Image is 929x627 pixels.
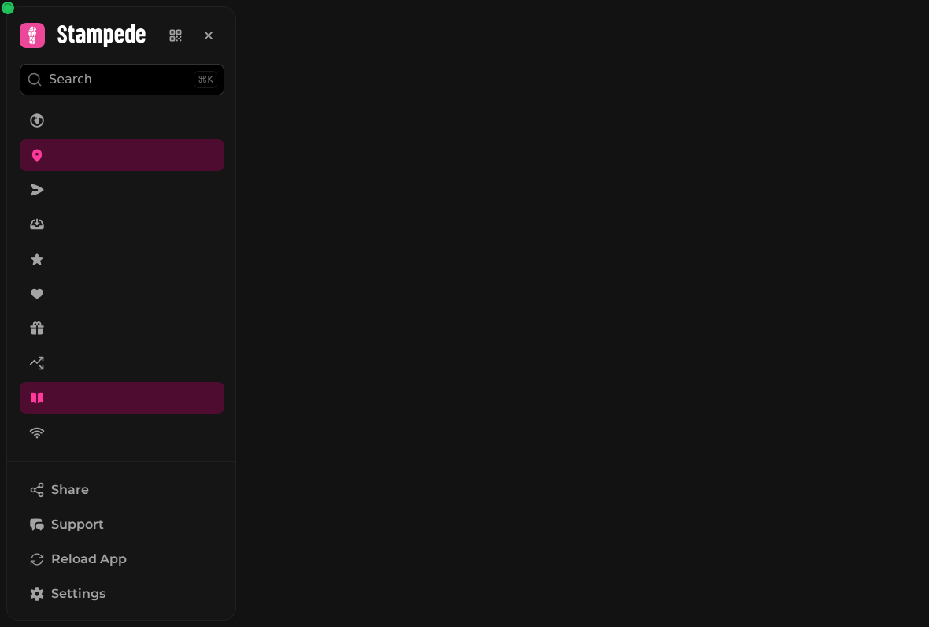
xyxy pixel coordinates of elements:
button: Support [20,509,224,540]
span: Support [51,515,104,534]
button: Search⌘K [20,64,224,95]
p: Search [49,70,92,89]
span: Share [51,480,89,499]
button: Reload App [20,544,224,575]
button: Share [20,474,224,506]
div: ⌘K [194,71,217,88]
a: Settings [20,578,224,610]
span: Settings [51,584,105,603]
span: Reload App [51,550,127,569]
